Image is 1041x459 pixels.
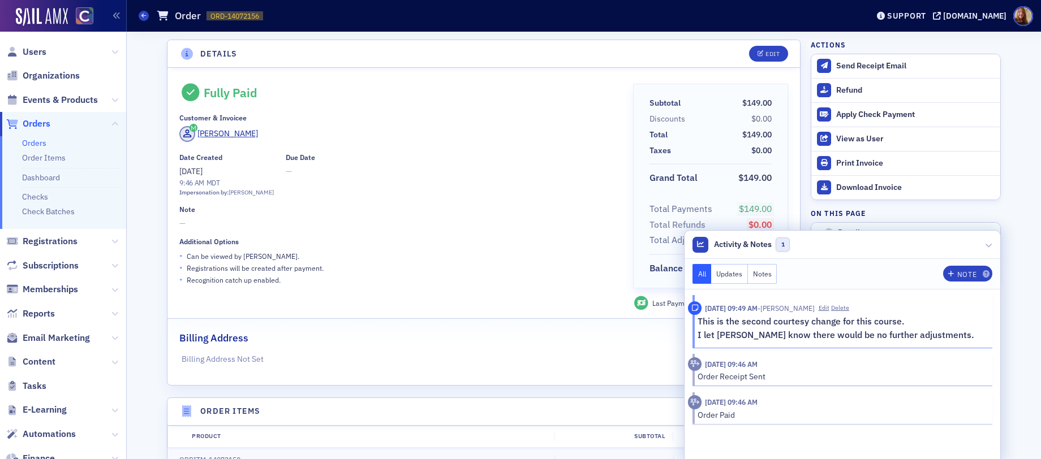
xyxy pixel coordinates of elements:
h1: Order [175,9,201,23]
button: Apply Check Payment [811,102,1000,127]
button: All [692,264,712,284]
span: Discounts [649,113,689,125]
span: $0.00 [751,145,772,155]
h4: On this page [811,208,1001,218]
h4: Actions [811,40,846,50]
span: $149.00 [738,172,772,183]
a: Checks [22,192,48,202]
span: Subscriptions [23,259,79,272]
span: $0.00 [751,114,772,124]
p: Billing Address Not Set [182,353,786,365]
button: Delete [831,304,849,313]
a: View Homepage [68,7,93,27]
div: Activity [688,395,702,409]
a: Orders [6,118,50,130]
a: E-Learning [6,404,67,416]
span: Content [23,356,55,368]
span: [DATE] [179,166,203,176]
div: Date Created [179,153,222,162]
span: 1 [776,237,790,252]
p: Recognition catch up enabled. [187,275,281,285]
a: Email Marketing [6,332,90,344]
a: Check Batches [22,206,75,216]
div: Note [688,301,702,315]
button: Updates [711,264,748,284]
a: Subscriptions [6,259,79,272]
span: $149.00 [742,129,772,140]
a: Memberships [6,283,78,296]
span: Orders [23,118,50,130]
div: Grand Total [649,171,698,185]
button: Send Receipt Email [811,54,1000,78]
time: 10/9/2025 09:49 AM [705,304,758,313]
a: Automations [6,428,76,440]
span: Total Adjustments [649,233,728,247]
span: — [179,218,617,229]
span: Automations [23,428,76,440]
div: Download Invoice [836,183,995,193]
time: 10/9/2025 09:46 AM [705,397,758,406]
time: 10/9/2025 09:46 AM [705,360,758,369]
span: Grand Total [649,171,702,185]
div: Order Receipt Sent [698,371,984,383]
p: I let [PERSON_NAME] know there would be no further adjustments. [698,328,984,342]
a: Organizations [6,70,80,82]
span: MDT [204,178,220,187]
a: Print Invoice [811,151,1000,175]
p: Can be viewed by [PERSON_NAME] . [187,251,299,261]
div: Total Payments [649,202,712,216]
div: Order Paid [698,409,984,421]
img: SailAMX [16,8,68,26]
button: [DOMAIN_NAME] [933,12,1010,20]
span: • [179,274,183,285]
div: Subtotal [649,97,681,109]
a: Orders [22,138,46,148]
div: Total Refunds [649,218,706,232]
span: Details [838,228,864,238]
h4: Order Items [200,405,260,417]
span: $149.00 [742,98,772,108]
p: Registrations will be created after payment. [187,263,324,273]
span: ORD-14072156 [210,11,259,21]
button: Edit [749,46,788,62]
div: Subtotal [554,432,673,441]
a: Dashboard [22,172,60,183]
span: $149.00 [739,203,772,214]
a: Users [6,46,46,58]
span: Sheila Duggan [758,304,815,313]
span: Memberships [23,283,78,296]
div: Additional Options [179,237,239,246]
div: [PERSON_NAME] [229,188,274,197]
div: Balance Due [649,262,702,275]
span: Users [23,46,46,58]
span: Total Refunds [649,218,709,232]
span: Taxes [649,145,675,157]
div: Send Receipt Email [836,61,995,71]
div: Support [887,11,926,21]
div: Total Adjustments [649,233,724,247]
h4: Details [200,48,238,60]
div: Last Payment: [652,298,747,308]
a: Reports [6,308,55,320]
span: Total [649,129,672,141]
span: Organizations [23,70,80,82]
span: Subtotal [649,97,685,109]
span: Total Payments [649,202,716,216]
a: Registrations [6,235,78,248]
div: Note [179,205,195,214]
span: Impersonation by: [179,188,229,196]
span: • [179,262,183,274]
span: Tasks [23,380,46,392]
span: Email Marketing [23,332,90,344]
div: [DOMAIN_NAME] [943,11,1006,21]
span: Registrations [23,235,78,248]
div: View as User [836,134,995,144]
h2: Billing Address [179,331,248,345]
div: Refund [836,85,995,96]
a: Tasks [6,380,46,392]
button: View as User [811,127,1000,151]
div: Taxes [649,145,671,157]
span: Reports [23,308,55,320]
div: Fully Paid [204,85,257,100]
